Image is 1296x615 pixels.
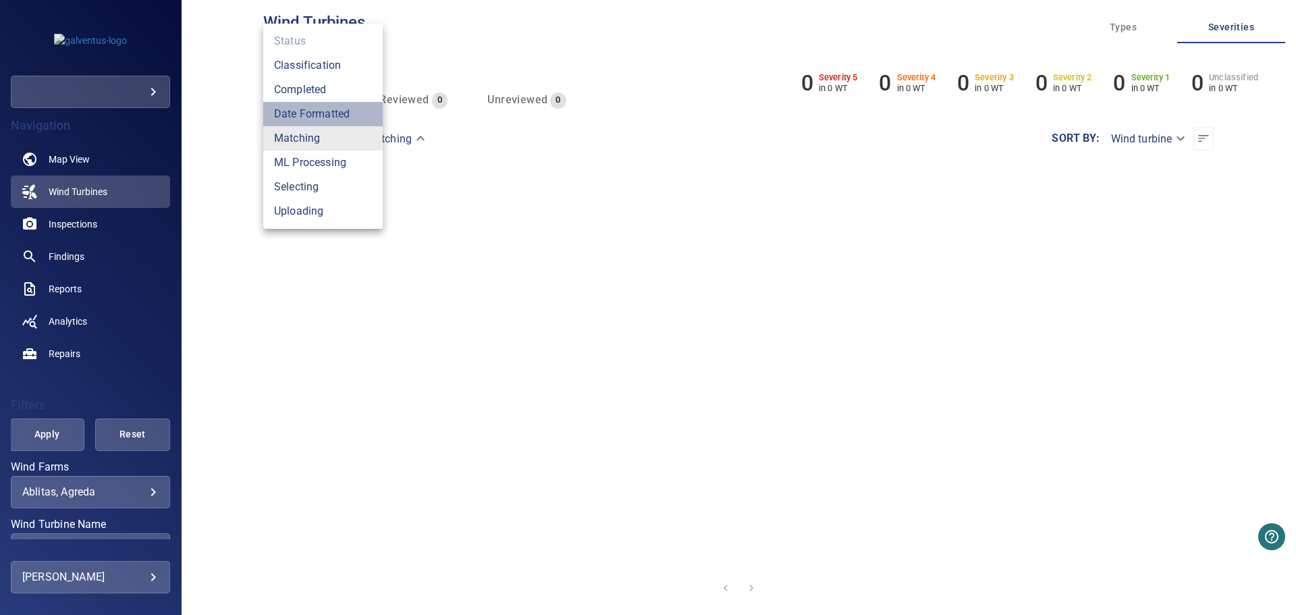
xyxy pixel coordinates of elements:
li: ML Processing [263,151,383,175]
li: Uploading [263,199,383,223]
li: Date Formatted [263,102,383,126]
li: Completed [263,78,383,102]
li: Matching [263,126,383,151]
li: Selecting [263,175,383,199]
li: Classification [263,53,383,78]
